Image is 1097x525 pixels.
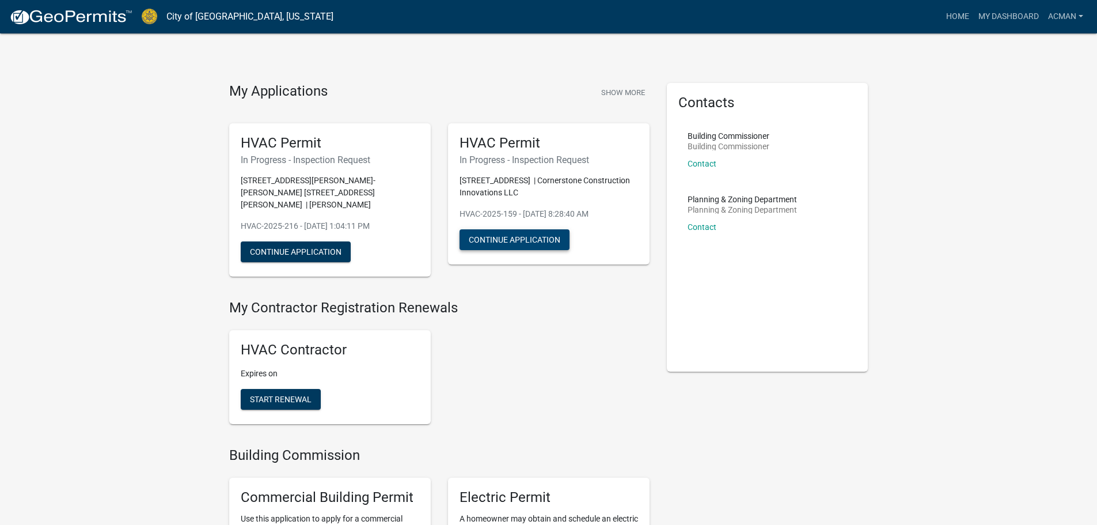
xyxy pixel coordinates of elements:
p: [STREET_ADDRESS][PERSON_NAME]-[PERSON_NAME] [STREET_ADDRESS][PERSON_NAME] | [PERSON_NAME] [241,175,419,211]
p: Building Commissioner [688,132,769,140]
h4: Building Commission [229,447,650,464]
a: Home [942,6,974,28]
p: [STREET_ADDRESS] | Cornerstone Construction Innovations LLC [460,175,638,199]
p: HVAC-2025-216 - [DATE] 1:04:11 PM [241,220,419,232]
a: Contact [688,159,716,168]
p: Expires on [241,368,419,380]
p: HVAC-2025-159 - [DATE] 8:28:40 AM [460,208,638,220]
button: Start Renewal [241,389,321,410]
h5: Contacts [678,95,857,111]
button: Continue Application [460,229,570,250]
a: acman [1043,6,1088,28]
p: Planning & Zoning Department [688,195,797,203]
h6: In Progress - Inspection Request [241,154,419,165]
span: Start Renewal [250,395,312,404]
h4: My Contractor Registration Renewals [229,300,650,316]
a: City of [GEOGRAPHIC_DATA], [US_STATE] [166,7,333,27]
h5: HVAC Permit [241,135,419,152]
button: Continue Application [241,241,351,262]
button: Show More [597,83,650,102]
h5: HVAC Contractor [241,342,419,358]
h6: In Progress - Inspection Request [460,154,638,165]
p: Planning & Zoning Department [688,206,797,214]
p: Building Commissioner [688,142,769,150]
img: City of Jeffersonville, Indiana [142,9,157,24]
wm-registration-list-section: My Contractor Registration Renewals [229,300,650,433]
h5: Electric Permit [460,489,638,506]
h5: Commercial Building Permit [241,489,419,506]
a: My Dashboard [974,6,1043,28]
h4: My Applications [229,83,328,100]
a: Contact [688,222,716,232]
h5: HVAC Permit [460,135,638,152]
